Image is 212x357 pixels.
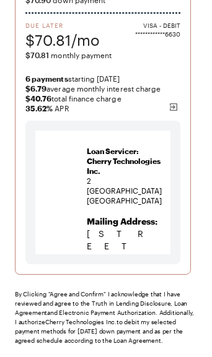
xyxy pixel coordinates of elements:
[143,21,180,30] span: VISA - DEBIT
[25,74,68,83] strong: 6 payments
[87,215,163,351] p: [STREET_ADDRESS] [GEOGRAPHIC_DATA]
[87,216,157,226] b: Mailing Address:
[15,290,197,345] div: By Clicking "Agree and Confirm" I acknowledge that I have reviewed and agree to the Truth in Lend...
[87,157,161,175] span: Cherry Technologies Inc.
[169,102,179,112] img: svg%3e
[25,104,53,113] b: 35.62 %
[25,93,180,103] span: total finance charge
[25,30,100,50] span: $70.81/mo
[25,84,180,93] span: average monthly interest charge
[25,94,51,103] strong: $40.76
[25,50,180,60] span: monthly payment
[25,103,180,113] span: APR
[25,21,100,30] span: Due Later
[87,147,139,155] strong: Loan Servicer:
[25,74,180,84] span: starting [DATE]
[25,51,49,59] span: $70.81
[25,84,46,93] strong: $6.79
